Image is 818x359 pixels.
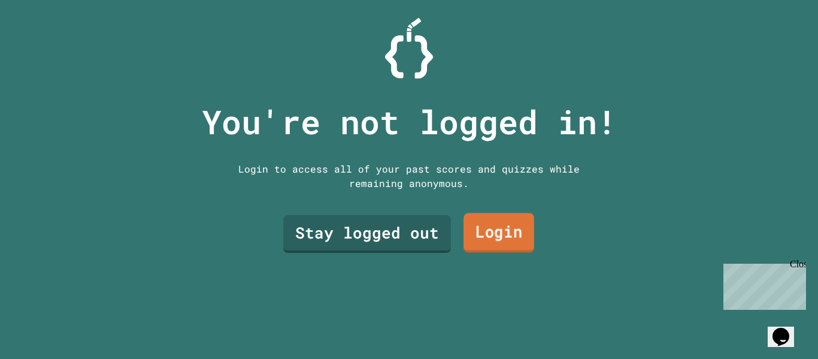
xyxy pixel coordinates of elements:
iframe: chat widget [768,311,806,347]
img: Logo.svg [385,18,433,79]
div: Chat with us now!Close [5,5,83,76]
a: Login [463,213,534,253]
p: You're not logged in! [202,97,617,147]
a: Stay logged out [283,215,451,253]
iframe: chat widget [719,259,806,310]
div: Login to access all of your past scores and quizzes while remaining anonymous. [229,162,589,191]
